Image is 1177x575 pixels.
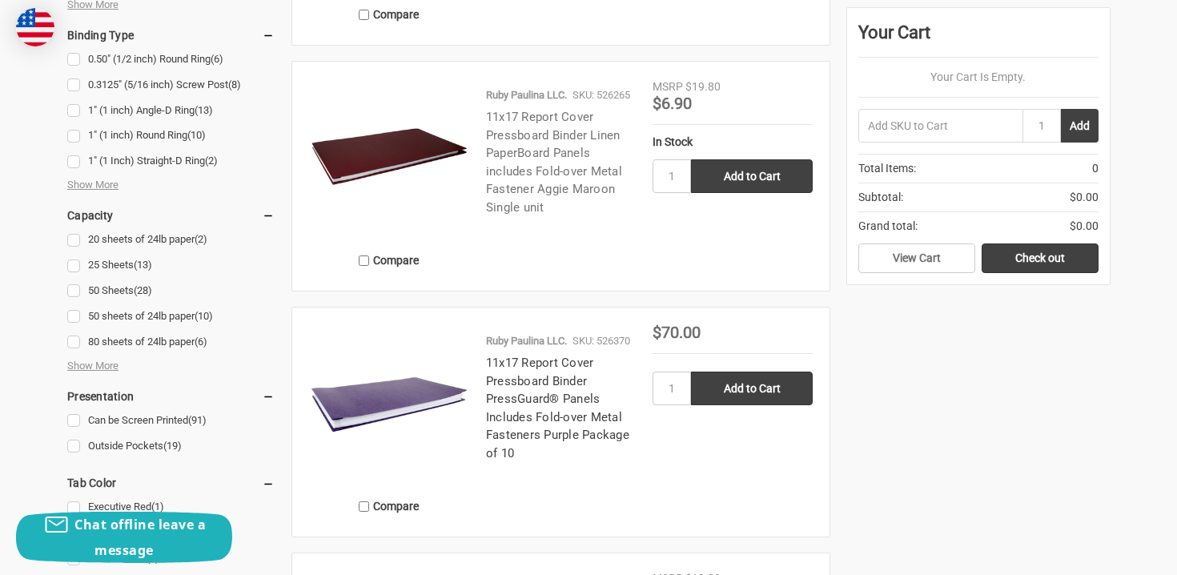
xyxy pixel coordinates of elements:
h5: Binding Type [67,26,275,45]
span: (6) [195,336,207,348]
h5: Capacity [67,206,275,225]
span: (91) [188,414,207,426]
a: 11x17 Report Cover Pressboard Binder PressGuard® Panels Includes Fold-over Metal Fasteners Purple... [486,356,629,460]
p: Ruby Paulina LLC. [486,333,567,349]
a: 50 sheets of 24lb paper [67,306,275,328]
p: Your Cart Is Empty. [858,69,1099,86]
div: MSRP [653,78,683,95]
a: 11x17 Report Cover Pressboard Binder Linen PaperBoard Panels includes Fold-over Metal Fastener Ag... [486,110,622,215]
input: Compare [359,255,369,266]
button: Add [1061,109,1099,143]
span: $0.00 [1070,189,1099,206]
a: 25 Sheets [67,255,275,276]
a: 0.50" (1/2 inch) Round Ring [67,49,275,70]
input: Compare [359,501,369,512]
span: $0.00 [1070,218,1099,235]
span: (10) [187,129,206,141]
a: Outside Pockets [67,436,275,457]
span: (1) [151,501,164,513]
span: (13) [134,259,152,271]
span: 0 [1092,160,1099,177]
a: 20 sheets of 24lb paper [67,229,275,251]
a: 1" (1 Inch) Straight-D Ring [67,151,275,172]
a: 1" (1 inch) Angle-D Ring [67,100,275,122]
img: 11x17 Report Cover Pressboard Binder PressGuard® Panels Includes Fold-over Metal Fasteners Purple... [309,324,469,485]
span: Total Items: [858,160,916,177]
span: $6.90 [653,94,692,113]
span: Chat offline leave a message [74,516,206,559]
span: (19) [163,440,182,452]
div: Your Cart [858,19,1099,58]
a: 80 sheets of 24lb paper [67,332,275,353]
a: 50 Sheets [67,280,275,302]
div: In Stock [653,134,813,151]
p: SKU: 526370 [572,333,630,349]
a: 1" (1 inch) Round Ring [67,125,275,147]
input: Add SKU to Cart [858,109,1022,143]
button: Chat offline leave a message [16,512,232,563]
span: Show More [67,358,119,374]
img: duty and tax information for United States [16,8,54,46]
span: Show More [67,177,119,193]
label: Compare [309,2,469,28]
input: Add to Cart [691,372,813,405]
span: (10) [195,310,213,322]
span: $70.00 [653,323,701,342]
a: 0.3125" (5/16 inch) Screw Post [67,74,275,96]
a: Check out [982,243,1099,274]
img: 11x17 Report Cover Pressboard Binder Linen PaperBoard Panels includes Fold-over Metal Fastener Ag... [309,78,469,239]
span: (6) [211,53,223,65]
span: Subtotal: [858,189,903,206]
input: Compare [359,10,369,20]
a: View Cart [858,243,975,274]
span: (13) [195,104,213,116]
span: (2) [205,155,218,167]
span: $19.80 [685,80,721,93]
label: Compare [309,493,469,520]
a: Executive Red [67,497,275,518]
a: Can be Screen Printed [67,410,275,432]
label: Compare [309,247,469,274]
input: Add to Cart [691,159,813,193]
span: (28) [134,284,152,296]
span: (8) [228,78,241,90]
span: Grand total: [858,218,918,235]
p: SKU: 526265 [572,87,630,103]
span: (2) [195,233,207,245]
h5: Presentation [67,387,275,406]
h5: Tab Color [67,473,275,493]
p: Ruby Paulina LLC. [486,87,567,103]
